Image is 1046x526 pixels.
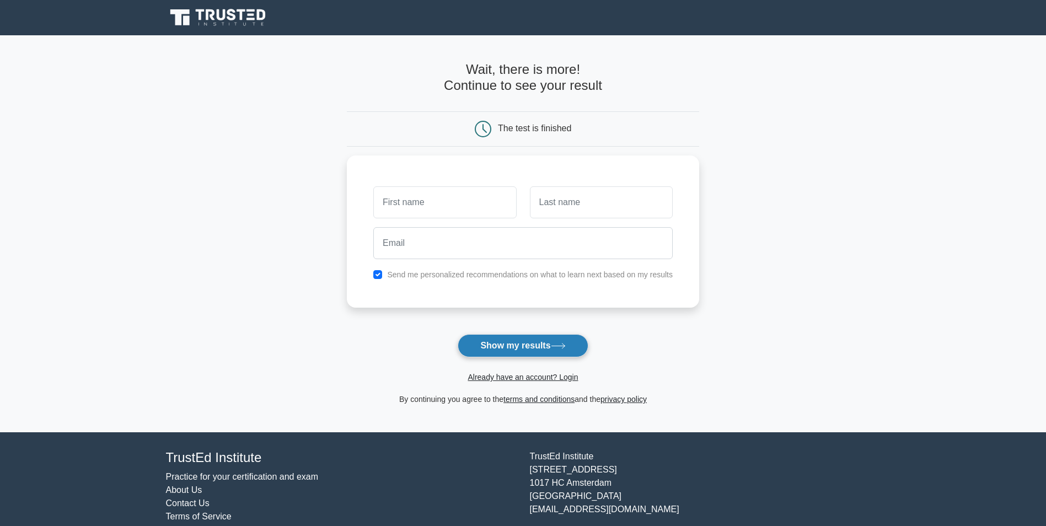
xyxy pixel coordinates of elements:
label: Send me personalized recommendations on what to learn next based on my results [387,270,673,279]
h4: TrustEd Institute [166,450,517,466]
input: First name [373,186,516,218]
a: Contact Us [166,498,210,508]
button: Show my results [458,334,588,357]
input: Email [373,227,673,259]
a: Practice for your certification and exam [166,472,319,481]
a: privacy policy [600,395,647,404]
input: Last name [530,186,673,218]
h4: Wait, there is more! Continue to see your result [347,62,699,94]
a: Already have an account? Login [468,373,578,382]
div: The test is finished [498,124,571,133]
a: terms and conditions [503,395,575,404]
a: Terms of Service [166,512,232,521]
div: By continuing you agree to the and the [340,393,706,406]
a: About Us [166,485,202,495]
